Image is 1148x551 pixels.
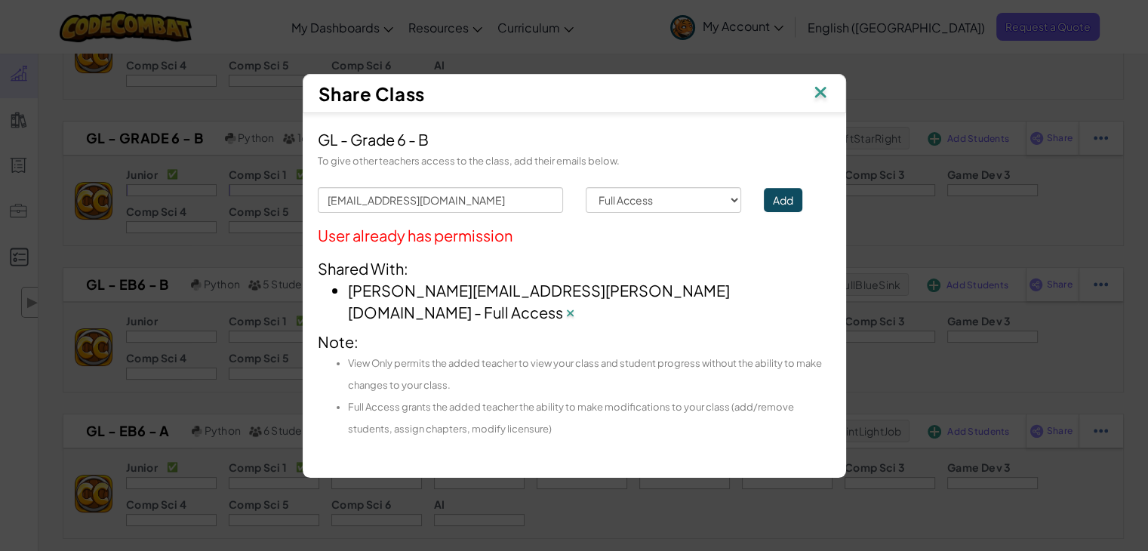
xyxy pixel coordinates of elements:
span: Share Class [319,82,425,105]
div: User already has permission [318,224,831,246]
li: View Only permits the added teacher to view your class and student progress without the ability t... [348,352,831,396]
input: Teacher's email [318,187,563,213]
li: Full Access grants the added teacher the ability to make modifications to your class (add/remove ... [348,396,831,440]
div: To give other teachers access to the class, add their emails below. [318,150,831,172]
li: [PERSON_NAME][EMAIL_ADDRESS][PERSON_NAME][DOMAIN_NAME] - Full Access [348,279,831,323]
div: Note: [318,331,831,440]
div: Shared With: [318,257,831,279]
button: Add [764,188,802,212]
div: GL - Grade 6 - B [318,128,831,150]
img: IconClose.svg [563,307,577,321]
img: IconClose.svg [811,82,830,105]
